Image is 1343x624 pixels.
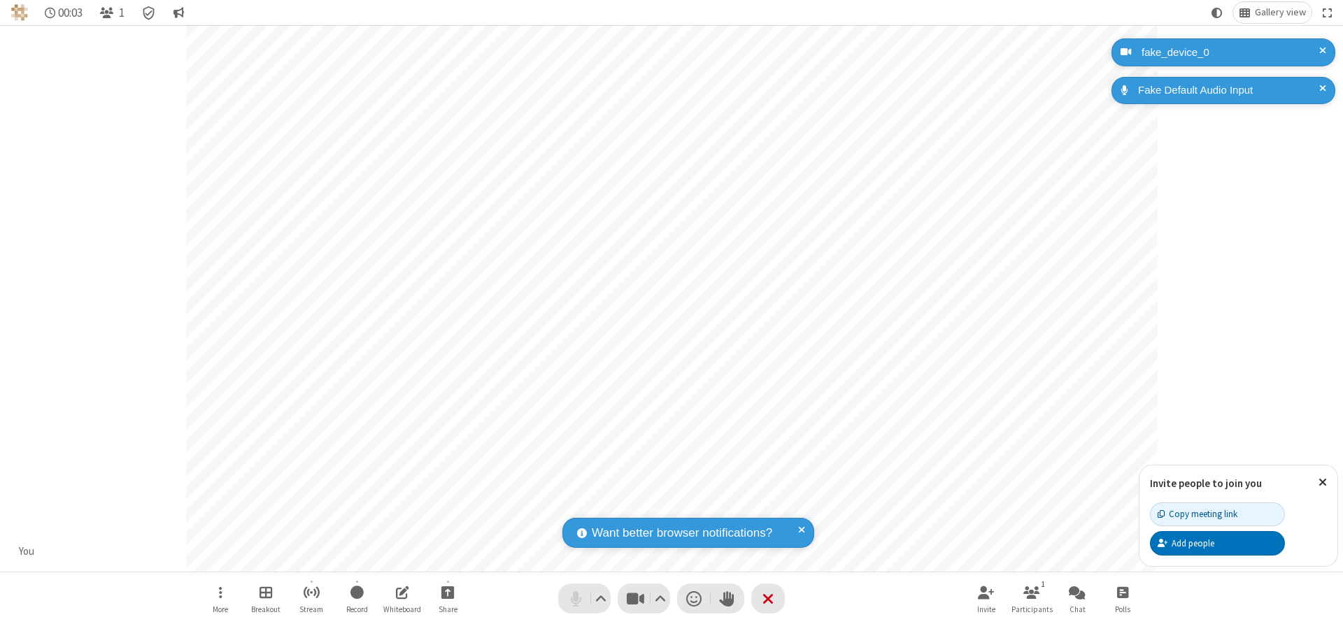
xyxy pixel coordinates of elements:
span: Share [439,605,457,614]
button: Raise hand [711,583,744,614]
span: Stream [299,605,323,614]
button: Copy meeting link [1150,502,1285,526]
span: Record [346,605,368,614]
span: Polls [1115,605,1130,614]
button: Send a reaction [677,583,711,614]
button: Invite participants (Alt+I) [965,579,1007,618]
span: Gallery view [1255,7,1306,18]
button: Open menu [199,579,241,618]
label: Invite people to join you [1150,477,1262,490]
button: Open poll [1102,579,1144,618]
div: Fake Default Audio Input [1133,82,1325,99]
span: Want better browser notifications? [592,524,772,542]
button: Open chat [1056,579,1098,618]
button: Start recording [336,579,378,618]
button: Using system theme [1206,2,1228,23]
button: Open participant list [94,2,130,23]
button: Change layout [1233,2,1312,23]
span: Whiteboard [383,605,421,614]
span: Chat [1070,605,1086,614]
button: End or leave meeting [751,583,785,614]
button: Manage Breakout Rooms [245,579,287,618]
div: 1 [1037,578,1049,590]
img: QA Selenium DO NOT DELETE OR CHANGE [11,4,28,21]
button: Open shared whiteboard [381,579,423,618]
div: You [14,544,40,560]
span: Breakout [251,605,280,614]
button: Fullscreen [1317,2,1338,23]
button: Video setting [651,583,670,614]
button: Mute (Alt+A) [558,583,611,614]
button: Start streaming [290,579,332,618]
div: fake_device_0 [1137,45,1325,61]
button: Audio settings [592,583,611,614]
span: 00:03 [58,6,83,20]
div: Meeting details Encryption enabled [136,2,162,23]
div: Copy meeting link [1158,507,1237,521]
button: Conversation [167,2,190,23]
span: Invite [977,605,995,614]
button: Close popover [1308,465,1337,500]
span: 1 [119,6,125,20]
button: Add people [1150,531,1285,555]
span: Participants [1011,605,1053,614]
span: More [213,605,228,614]
button: Stop video (Alt+V) [618,583,670,614]
div: Timer [39,2,89,23]
button: Open participant list [1011,579,1053,618]
button: Start sharing [427,579,469,618]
